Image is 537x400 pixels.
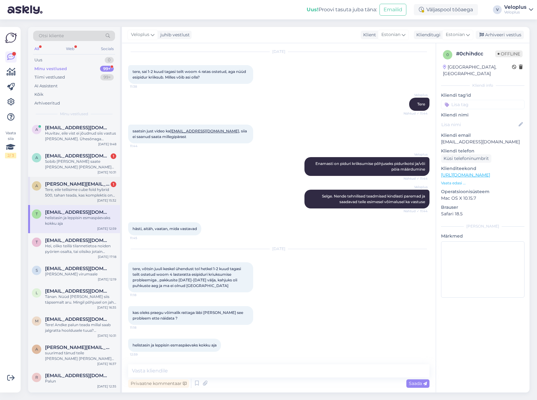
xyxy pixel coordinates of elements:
p: [EMAIL_ADDRESS][DOMAIN_NAME] [441,139,524,145]
div: Klienditugi [414,32,440,38]
span: 12:59 [130,352,153,357]
span: Minu vestlused [60,111,88,117]
input: Lisa nimi [441,121,517,128]
span: 11:18 [130,293,153,297]
div: Veloplus [504,5,526,10]
span: matvei.ljasenko@gmail.com [45,316,110,322]
span: t [36,212,38,216]
div: [DATE] 9:48 [98,142,116,146]
span: hästi, aitäh, vaatan, mida vastavad [133,226,197,231]
span: tuomas.ketonen@gmail.com [45,238,110,243]
span: a [35,127,38,132]
span: m [35,319,38,323]
p: Mac OS X 10.15.7 [441,195,524,202]
span: Otsi kliente [39,33,64,39]
span: aleksandra.lunina@elisa.ee [45,181,110,187]
span: Veloplus [131,31,149,38]
div: [DATE] 12:59 [97,226,116,231]
span: Veloplus [404,185,428,189]
span: armin.vilms@yahoo.com [45,125,110,131]
p: Kliendi nimi [441,112,524,118]
div: Privaatne kommentaar [128,379,189,388]
div: Proovi tasuta juba täna: [307,6,377,13]
span: Enamasti on piduri kriiksumise põhjuseks pidurikotsi ja/või pöia määrdumine [315,161,426,172]
input: Lisa tag [441,100,524,109]
span: Offline [495,50,523,57]
img: Askly Logo [5,32,17,44]
div: Web [65,45,76,53]
div: Vaata siia [5,130,16,158]
div: [DATE] 15:32 [97,198,116,203]
p: Klienditeekond [441,165,524,172]
div: 99+ [100,74,114,80]
span: kas oleks praegu võimalik rattaga läbi [PERSON_NAME] see probleem ette näidata ? [133,310,244,321]
div: Veloplus [504,10,526,15]
div: Hei, oliko teillä tilannetietoa noiden pyörien osalta, tai olisiko jotain vastaavaa saatavilla? [45,243,116,254]
div: juhib vestlust [158,32,190,38]
p: Kliendi telefon [441,148,524,154]
span: Nähtud ✓ 11:44 [404,176,428,181]
div: 99+ [100,66,114,72]
a: VeloplusVeloplus [504,5,533,15]
span: armin.vilms@yahoo.com [45,153,110,159]
div: Huvitav, eile vist ei jõudnud siis vastus [PERSON_NAME]. Ühesõnaga [PERSON_NAME] mudelid on kõik ... [45,131,116,142]
span: t [36,240,38,244]
button: Emailid [379,4,406,16]
span: tarmo.tubro@gmail.com [45,209,110,215]
div: [DATE] [128,246,429,252]
span: tere, sai 1-2 kuud tagasi teilt woom 4 ratas ostetud, aga nüüd esipidur kriiksub. Milles võib asi... [133,69,247,79]
div: Tänan. Nüüd [PERSON_NAME] siis täpsemalt aru. Mingil põhjusel on jah pakendatud sedasi, et stem o... [45,294,116,305]
div: Kõik [34,91,43,98]
p: Kliendi email [441,132,524,139]
span: Nähtud ✓ 11:44 [404,111,428,116]
div: helistasin ja leppisin esmaspäevaks kokku aja [45,215,116,226]
span: tere, võtsin juuli keskel ühendust tol hetkel 1-2 kuud tagasi teilt ostetud woom 4 lasteratta esi... [133,266,242,288]
div: # 0chihdcc [456,50,495,58]
div: Palun [45,378,116,384]
span: a [35,347,38,351]
div: Arhiveeri vestlus [476,31,524,39]
span: Veloplus [404,152,428,157]
div: Sobib [PERSON_NAME] saate [PERSON_NAME] [PERSON_NAME] juurde küsida. Oleksin väga tänulik. [45,159,116,170]
span: Nähtud ✓ 11:44 [404,209,428,213]
span: s [36,268,38,273]
span: a [35,183,38,188]
div: Tere, eile tellisime cube fold hybrid 500, tahan teada, kas komplektis on laadija ka olemas? [45,187,116,198]
span: a [35,155,38,160]
div: [DATE] 10:31 [98,170,116,175]
span: 11:18 [130,325,153,330]
div: [DATE] 12:19 [98,277,116,282]
span: 11:45 [130,236,153,240]
span: andreas.sireli@gmail.com [45,345,110,350]
div: [DATE] 16:35 [97,305,116,310]
span: larinen.jouko@gmail.com [45,288,110,294]
div: Küsi telefoninumbrit [441,154,491,163]
span: Saada [409,381,427,386]
div: Väljaspool tööaega [414,4,478,15]
span: rain@hrx.ee [45,373,110,378]
span: Tere [417,102,425,106]
div: AI Assistent [34,83,58,89]
span: 11:44 [130,144,153,148]
span: l [36,290,38,295]
div: Arhiveeritud [34,100,60,106]
div: [DATE] 10:31 [98,333,116,338]
span: r [35,375,38,380]
span: Selge. Nende tehnilised teadmised kindlasti paremad ja saadavad teile esimesel võimalusel ka vastuse [322,194,426,204]
span: Estonian [381,31,400,38]
div: 1 [111,153,116,159]
div: Klient [361,32,376,38]
span: helistasin ja leppisin esmaspäevaks kokku aja [133,343,217,347]
div: [DATE] 12:35 [97,384,116,389]
a: [EMAIL_ADDRESS][DOMAIN_NAME] [170,129,239,133]
span: sanderosvet@outlook.com [45,266,110,271]
p: Vaata edasi ... [441,180,524,186]
div: [GEOGRAPHIC_DATA], [GEOGRAPHIC_DATA] [443,64,512,77]
p: Kliendi tag'id [441,92,524,99]
span: Veloplus [404,93,428,97]
span: 0 [446,52,449,57]
div: Tiimi vestlused [34,74,65,80]
div: Socials [100,45,115,53]
div: [PERSON_NAME] virumaale [45,271,116,277]
div: [DATE] 17:18 [98,254,116,259]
